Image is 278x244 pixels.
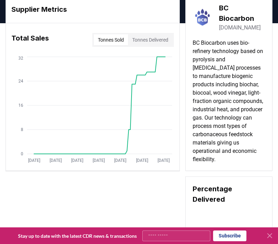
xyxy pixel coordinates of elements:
tspan: [DATE] [114,158,126,163]
tspan: [DATE] [28,158,40,163]
tspan: 8 [21,127,23,132]
img: BC Biocarbon-logo [193,8,212,27]
tspan: [DATE] [158,158,170,163]
h3: Supplier Metrics [11,4,174,15]
h3: Total Sales [11,33,49,47]
h3: BC Biocarbon [219,3,265,24]
p: BC Biocarbon uses bio-refinery technology based on pyrolysis and [MEDICAL_DATA] processes to manu... [193,39,265,164]
a: [DOMAIN_NAME] [219,24,261,32]
h3: 100 % [193,226,231,236]
button: Tonnes Sold [94,34,128,45]
tspan: 16 [18,103,23,108]
button: Tonnes Delivered [128,34,172,45]
tspan: [DATE] [50,158,62,163]
tspan: [DATE] [136,158,148,163]
h3: Percentage Delivered [193,184,265,204]
tspan: 32 [18,56,23,61]
tspan: [DATE] [71,158,83,163]
tspan: 24 [18,79,23,84]
tspan: [DATE] [93,158,105,163]
tspan: 0 [21,151,23,156]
